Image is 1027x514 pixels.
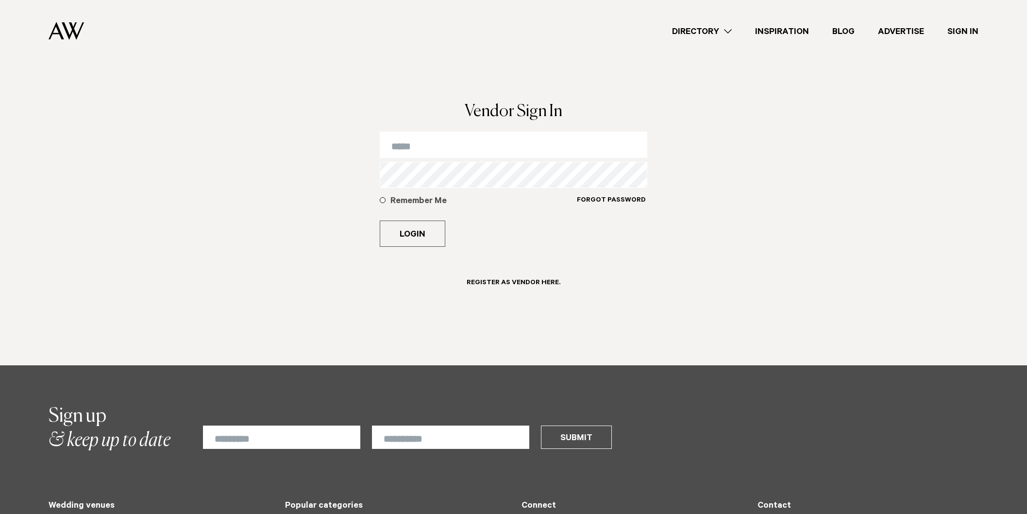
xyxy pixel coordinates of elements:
h5: Contact [758,501,978,512]
a: Register as Vendor here. [455,270,572,302]
a: Sign In [936,25,990,38]
a: Blog [821,25,866,38]
a: Forgot Password [576,196,646,217]
h2: & keep up to date [49,404,170,453]
a: Advertise [866,25,936,38]
h5: Connect [522,501,742,512]
a: Inspiration [743,25,821,38]
h6: Forgot Password [577,196,646,206]
button: Submit [541,426,612,449]
a: Directory [660,25,743,38]
h5: Wedding venues [49,501,269,512]
h5: Remember Me [390,196,577,207]
img: Auckland Weddings Logo [49,22,84,40]
h1: Vendor Sign In [380,103,648,120]
h5: Popular categories [285,501,506,512]
h6: Register as Vendor here. [467,279,560,288]
button: Login [380,221,445,247]
span: Sign up [49,407,106,426]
